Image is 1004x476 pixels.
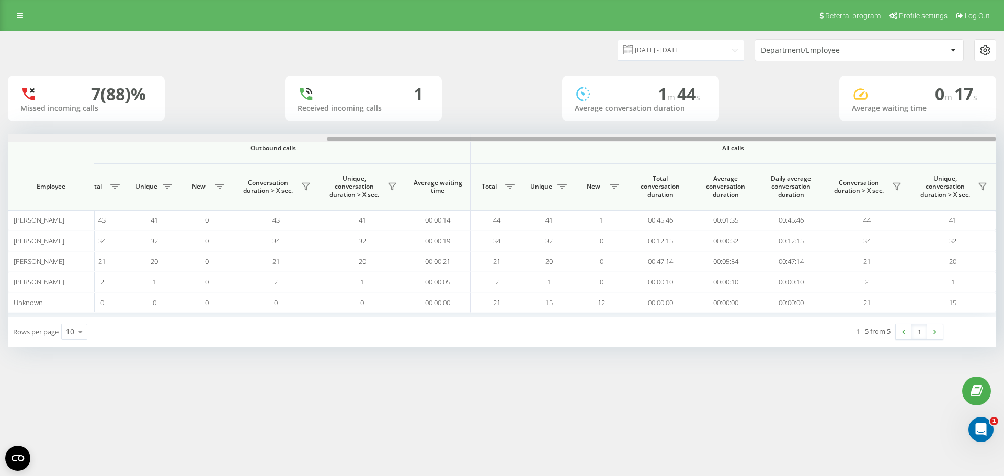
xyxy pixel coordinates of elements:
[954,83,977,105] span: 17
[493,215,500,225] span: 44
[949,236,956,246] span: 32
[495,277,499,286] span: 2
[701,175,750,199] span: Average conversation duration
[852,104,984,113] div: Average waiting time
[627,292,693,312] td: 00:00:00
[151,257,158,266] span: 20
[973,91,977,103] span: s
[493,236,500,246] span: 34
[965,11,990,20] span: Log Out
[205,257,209,266] span: 0
[547,277,551,286] span: 1
[272,257,280,266] span: 21
[98,257,106,266] span: 21
[761,46,886,55] div: Department/Employee
[205,298,209,307] span: 0
[949,215,956,225] span: 41
[863,257,871,266] span: 21
[911,324,927,339] a: 1
[100,144,446,153] span: Outbound calls
[405,272,471,292] td: 00:00:05
[360,298,364,307] span: 0
[359,236,366,246] span: 32
[667,91,677,103] span: m
[14,236,64,246] span: [PERSON_NAME]
[863,298,871,307] span: 21
[856,326,891,336] div: 1 - 5 from 5
[66,327,74,337] div: 10
[575,104,706,113] div: Average conversation duration
[949,257,956,266] span: 20
[501,144,965,153] span: All calls
[151,236,158,246] span: 32
[545,236,553,246] span: 32
[274,277,278,286] span: 2
[493,298,500,307] span: 21
[91,84,146,104] div: 7 (88)%
[100,298,104,307] span: 0
[944,91,954,103] span: m
[298,104,429,113] div: Received incoming calls
[405,210,471,230] td: 00:00:14
[360,277,364,286] span: 1
[359,215,366,225] span: 41
[414,84,423,104] div: 1
[829,179,889,195] span: Conversation duration > Х sec.
[600,257,603,266] span: 0
[758,251,824,272] td: 00:47:14
[151,215,158,225] span: 41
[133,182,159,191] span: Unique
[528,182,554,191] span: Unique
[238,179,298,195] span: Conversation duration > Х sec.
[677,83,700,105] span: 44
[580,182,607,191] span: New
[413,179,462,195] span: Average waiting time
[98,215,106,225] span: 43
[915,175,975,199] span: Unique, conversation duration > Х sec.
[968,417,994,442] iframe: Intercom live chat
[951,277,955,286] span: 1
[405,230,471,251] td: 00:00:19
[600,277,603,286] span: 0
[627,251,693,272] td: 00:47:14
[205,215,209,225] span: 0
[205,277,209,286] span: 0
[758,272,824,292] td: 00:00:10
[153,298,156,307] span: 0
[600,215,603,225] span: 1
[98,236,106,246] span: 34
[272,236,280,246] span: 34
[493,257,500,266] span: 21
[693,210,758,230] td: 00:01:35
[990,417,998,425] span: 1
[758,210,824,230] td: 00:45:46
[600,236,603,246] span: 0
[274,298,278,307] span: 0
[545,298,553,307] span: 15
[627,210,693,230] td: 00:45:46
[476,182,502,191] span: Total
[324,175,384,199] span: Unique, conversation duration > Х sec.
[100,277,104,286] span: 2
[825,11,881,20] span: Referral program
[863,215,871,225] span: 44
[758,292,824,312] td: 00:00:00
[865,277,869,286] span: 2
[635,175,685,199] span: Total conversation duration
[658,83,677,105] span: 1
[627,272,693,292] td: 00:00:10
[5,446,30,471] button: Open CMP widget
[935,83,954,105] span: 0
[186,182,212,191] span: New
[153,277,156,286] span: 1
[14,215,64,225] span: [PERSON_NAME]
[14,277,64,286] span: [PERSON_NAME]
[693,292,758,312] td: 00:00:00
[359,257,366,266] span: 20
[545,257,553,266] span: 20
[693,272,758,292] td: 00:00:10
[405,292,471,312] td: 00:00:00
[693,251,758,272] td: 00:05:54
[627,230,693,251] td: 00:12:15
[405,251,471,272] td: 00:00:21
